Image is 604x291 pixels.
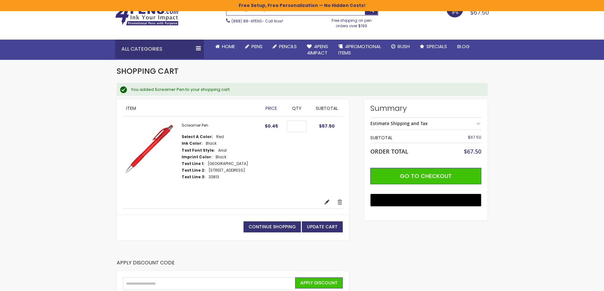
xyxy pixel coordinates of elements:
div: Free shipping on pen orders over $199 [325,16,378,28]
dt: Text Line 3 [182,174,205,180]
span: Item [126,105,136,111]
a: 4PROMOTIONALITEMS [333,40,386,60]
dd: Black [216,155,226,160]
button: Update Cart [302,221,343,232]
strong: Estimate Shipping and Tax [370,120,428,126]
button: Go to Checkout [370,168,481,184]
button: Buy with GPay [370,194,481,206]
a: 4Pens4impact [302,40,333,60]
strong: Apply Discount Code [117,259,175,271]
span: $0.45 [265,123,278,129]
dt: Text Line 1 [182,161,205,166]
dt: Text Font Style [182,148,215,153]
dt: Select A Color [182,134,213,139]
th: Subtotal [370,133,448,143]
span: Pencils [279,43,297,50]
span: Pens [251,43,263,50]
span: $67.50 [319,123,335,129]
span: - Call Now! [231,18,283,24]
dt: Imprint Color [182,155,212,160]
dd: Black [206,141,217,146]
a: (888) 88-4PENS [231,18,262,24]
img: 4Pens Custom Pens and Promotional Products [115,5,179,26]
span: Shopping Cart [117,66,179,76]
span: Continue Shopping [249,224,296,230]
span: Subtotal [316,105,338,111]
span: Specials [426,43,447,50]
span: $67.50 [470,9,489,16]
img: Screamer-Red [123,123,175,175]
span: $67.50 [468,135,481,140]
span: Rush [398,43,410,50]
a: Screamer-Red [123,123,182,193]
span: Go to Checkout [400,172,452,180]
a: Continue Shopping [244,221,301,232]
a: Pens [240,40,268,54]
dt: Text Line 2 [182,168,205,173]
dd: 33813 [209,174,219,180]
a: Home [210,40,240,54]
a: Rush [386,40,415,54]
dd: [STREET_ADDRESS] [209,168,245,173]
a: Pencils [268,40,302,54]
span: 4Pens 4impact [307,43,328,56]
span: Apply Discount [300,280,338,286]
dd: Arial [218,148,227,153]
span: Qty [292,105,302,111]
a: Blog [452,40,475,54]
div: You added Screamer Pen to your shopping cart. [131,87,481,92]
dd: Red [216,134,224,139]
strong: Order Total [370,147,408,155]
div: All Categories [115,40,204,59]
span: Update Cart [307,224,338,230]
span: Blog [457,43,470,50]
strong: Summary [370,103,481,113]
dd: [GEOGRAPHIC_DATA] [208,161,248,166]
span: Home [222,43,235,50]
span: $67.50 [464,148,481,155]
span: Price [265,105,277,111]
dt: Ink Color [182,141,203,146]
span: 4PROMOTIONAL ITEMS [338,43,381,56]
a: Screamer Pen [182,123,208,128]
a: Specials [415,40,452,54]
